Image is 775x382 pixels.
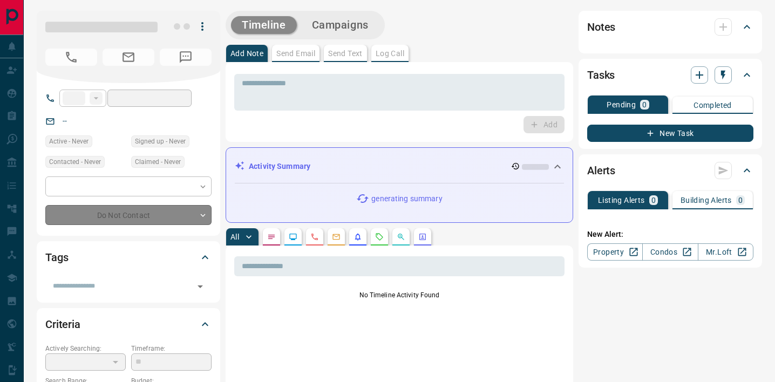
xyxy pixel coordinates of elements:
a: -- [63,117,67,125]
svg: Listing Alerts [353,233,362,241]
p: All [230,233,239,241]
span: Signed up - Never [135,136,186,147]
p: New Alert: [587,229,753,240]
p: Completed [694,101,732,109]
div: Criteria [45,311,212,337]
a: Condos [642,243,698,261]
svg: Lead Browsing Activity [289,233,297,241]
svg: Calls [310,233,319,241]
p: 0 [651,196,656,204]
a: Property [587,243,643,261]
svg: Agent Actions [418,233,427,241]
button: Timeline [231,16,297,34]
svg: Requests [375,233,384,241]
div: Tags [45,244,212,270]
button: New Task [587,125,753,142]
h2: Alerts [587,162,615,179]
p: generating summary [371,193,442,204]
span: No Number [160,49,212,66]
h2: Notes [587,18,615,36]
p: Pending [607,101,636,108]
p: Building Alerts [681,196,732,204]
span: Claimed - Never [135,156,181,167]
button: Campaigns [301,16,379,34]
span: No Email [103,49,154,66]
div: Do Not Contact [45,205,212,225]
a: Mr.Loft [698,243,753,261]
div: Tasks [587,62,753,88]
p: Actively Searching: [45,344,126,353]
button: Open [193,279,208,294]
p: 0 [738,196,743,204]
svg: Notes [267,233,276,241]
svg: Opportunities [397,233,405,241]
p: Listing Alerts [598,196,645,204]
h2: Criteria [45,316,80,333]
div: Notes [587,14,753,40]
svg: Emails [332,233,341,241]
p: Activity Summary [249,161,310,172]
span: No Number [45,49,97,66]
p: No Timeline Activity Found [234,290,565,300]
div: Alerts [587,158,753,183]
span: Active - Never [49,136,89,147]
p: Add Note [230,50,263,57]
p: 0 [642,101,647,108]
div: Activity Summary [235,156,564,176]
h2: Tags [45,249,68,266]
p: Timeframe: [131,344,212,353]
h2: Tasks [587,66,615,84]
span: Contacted - Never [49,156,101,167]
